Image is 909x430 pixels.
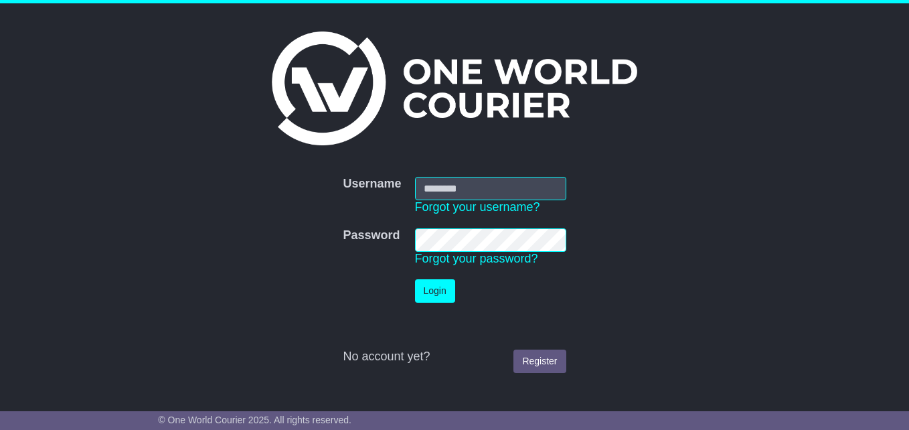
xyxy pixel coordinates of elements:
[415,252,538,265] a: Forgot your password?
[415,200,540,214] a: Forgot your username?
[343,228,400,243] label: Password
[343,350,566,364] div: No account yet?
[343,177,401,192] label: Username
[158,415,351,425] span: © One World Courier 2025. All rights reserved.
[415,279,455,303] button: Login
[272,31,637,145] img: One World
[513,350,566,373] a: Register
